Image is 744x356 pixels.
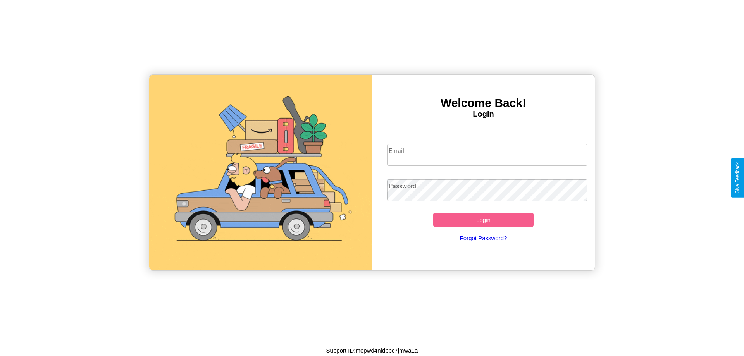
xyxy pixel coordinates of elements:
button: Login [433,213,534,227]
div: Give Feedback [735,162,740,194]
a: Forgot Password? [383,227,584,249]
img: gif [149,75,372,270]
h3: Welcome Back! [372,96,595,110]
h4: Login [372,110,595,119]
p: Support ID: mepwd4nidppc7jmwa1a [326,345,418,356]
